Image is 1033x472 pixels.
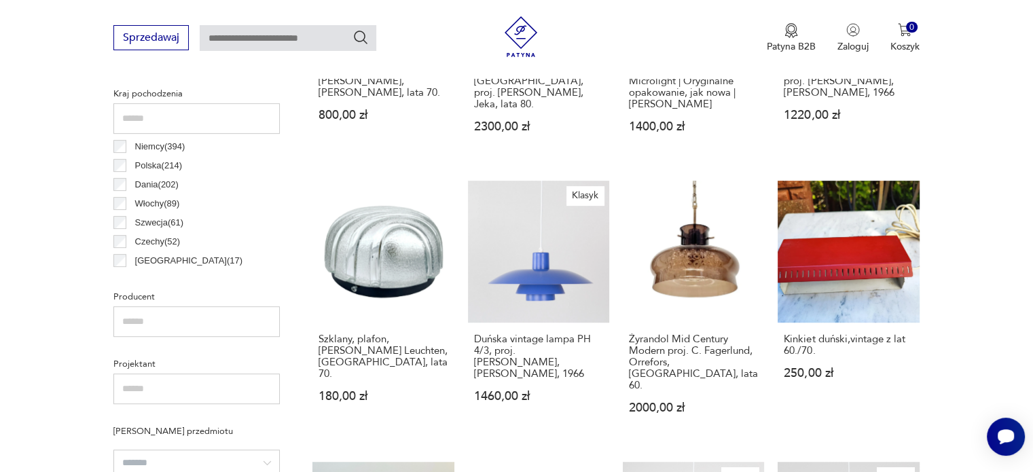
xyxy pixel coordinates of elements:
[784,333,913,357] h3: Kinkiet duński,vintage z lat 60./70.
[837,40,869,53] p: Zaloguj
[135,215,184,230] p: Szwecja ( 61 )
[113,289,280,304] p: Producent
[846,23,860,37] img: Ikonka użytkownika
[767,40,816,53] p: Patyna B2B
[135,196,180,211] p: Włochy ( 89 )
[474,333,603,380] h3: Duńska vintage lampa PH 4/3, proj. [PERSON_NAME], [PERSON_NAME], 1966
[474,391,603,402] p: 1460,00 zł
[319,64,448,98] h3: Duńska vintage lampa, proj. [PERSON_NAME], [PERSON_NAME], lata 70.
[784,23,798,38] img: Ikona medalu
[784,109,913,121] p: 1220,00 zł
[135,234,181,249] p: Czechy ( 52 )
[623,181,764,439] a: Żyrandol Mid Century Modern proj. C. Fagerlund, Orrefors, Szwecja, lata 60.Żyrandol Mid Century M...
[113,86,280,101] p: Kraj pochodzenia
[629,402,758,414] p: 2000,00 zł
[135,177,179,192] p: Dania ( 202 )
[987,418,1025,456] iframe: Smartsupp widget button
[474,121,603,132] p: 2300,00 zł
[890,23,920,53] button: 0Koszyk
[898,23,911,37] img: Ikona koszyka
[629,333,758,391] h3: Żyrandol Mid Century Modern proj. C. Fagerlund, Orrefors, [GEOGRAPHIC_DATA], lata 60.
[135,158,182,173] p: Polska ( 214 )
[113,25,189,50] button: Sprzedawaj
[113,424,280,439] p: [PERSON_NAME] przedmiotu
[135,272,242,287] p: [GEOGRAPHIC_DATA] ( 15 )
[312,181,454,439] a: Szklany, plafon, Eickmeier Leuchten, Niemcy, lata 70.Szklany, plafon, [PERSON_NAME] Leuchten, [GE...
[113,357,280,371] p: Projektant
[767,23,816,53] a: Ikona medaluPatyna B2B
[319,391,448,402] p: 180,00 zł
[767,23,816,53] button: Patyna B2B
[778,181,919,439] a: Kinkiet duński,vintage z lat 60./70.Kinkiet duński,vintage z lat 60./70.250,00 zł
[837,23,869,53] button: Zaloguj
[135,139,185,154] p: Niemcy ( 394 )
[784,367,913,379] p: 250,00 zł
[113,34,189,43] a: Sprzedawaj
[501,16,541,57] img: Patyna - sklep z meblami i dekoracjami vintage
[629,121,758,132] p: 1400,00 zł
[784,64,913,98] h3: Duńska vintage lampa PH 5, proj. [PERSON_NAME], [PERSON_NAME], 1966
[629,64,758,110] h3: Lampka Artemide Microlight | Oryginalne opakowanie, jak nowa | [PERSON_NAME]
[906,22,918,33] div: 0
[474,64,603,110] h3: Duńska vintage lampa [GEOGRAPHIC_DATA], proj. [PERSON_NAME], Jeka, lata 80.
[319,333,448,380] h3: Szklany, plafon, [PERSON_NAME] Leuchten, [GEOGRAPHIC_DATA], lata 70.
[319,109,448,121] p: 800,00 zł
[468,181,609,439] a: KlasykDuńska vintage lampa PH 4/3, proj. Poul Henningsen, Louis Poulsen, 1966Duńska vintage lampa...
[890,40,920,53] p: Koszyk
[352,29,369,46] button: Szukaj
[135,253,242,268] p: [GEOGRAPHIC_DATA] ( 17 )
